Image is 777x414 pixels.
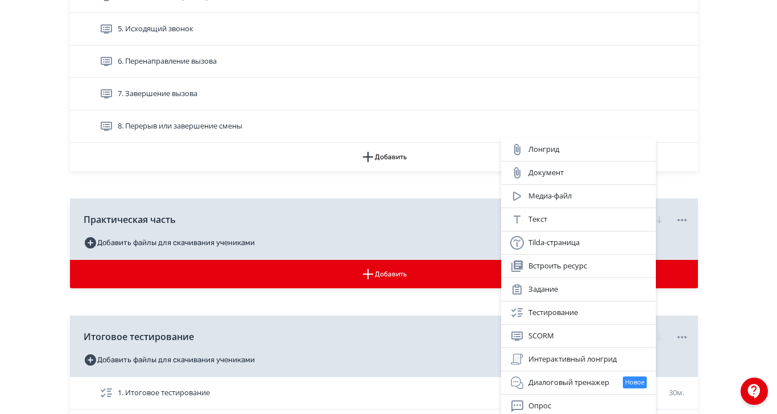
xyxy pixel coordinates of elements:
div: Интерактивный лонгрид [510,353,647,366]
div: Опрос [510,399,647,413]
span: Новое [625,378,644,387]
div: Тестирование [510,306,647,320]
div: Tilda-страница [510,236,647,250]
div: Встроить ресурс [510,259,647,273]
div: Лонгрид [510,143,647,156]
div: Медиа-файл [510,189,647,203]
div: Документ [510,166,647,180]
div: SCORM [510,329,647,343]
div: Задание [510,283,647,296]
div: Текст [510,213,647,226]
div: Диалоговый тренажер [510,376,647,390]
